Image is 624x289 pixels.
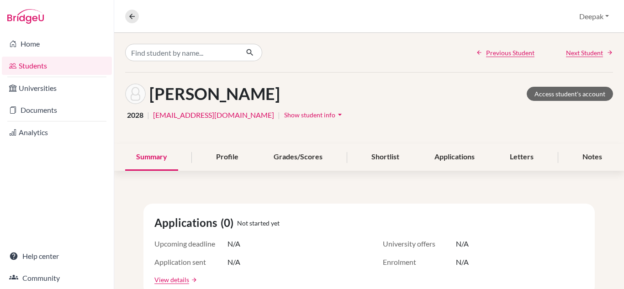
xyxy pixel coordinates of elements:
[205,144,249,171] div: Profile
[360,144,410,171] div: Shortlist
[335,110,344,119] i: arrow_drop_down
[2,123,112,142] a: Analytics
[227,238,240,249] span: N/A
[499,144,545,171] div: Letters
[154,257,227,268] span: Application sent
[383,257,456,268] span: Enrolment
[237,218,280,228] span: Not started yet
[189,277,197,283] a: arrow_forward
[2,79,112,97] a: Universities
[456,238,469,249] span: N/A
[154,275,189,284] a: View details
[566,48,613,58] a: Next Student
[423,144,486,171] div: Applications
[227,257,240,268] span: N/A
[476,48,534,58] a: Previous Student
[125,84,146,104] img: Arnav Grover's avatar
[2,269,112,287] a: Community
[153,110,274,121] a: [EMAIL_ADDRESS][DOMAIN_NAME]
[147,110,149,121] span: |
[486,48,534,58] span: Previous Student
[527,87,613,101] a: Access student's account
[2,57,112,75] a: Students
[575,8,613,25] button: Deepak
[2,101,112,119] a: Documents
[2,247,112,265] a: Help center
[383,238,456,249] span: University offers
[7,9,44,24] img: Bridge-U
[221,215,237,231] span: (0)
[284,111,335,119] span: Show student info
[127,110,143,121] span: 2028
[571,144,613,171] div: Notes
[566,48,603,58] span: Next Student
[125,44,238,61] input: Find student by name...
[149,84,280,104] h1: [PERSON_NAME]
[284,108,345,122] button: Show student infoarrow_drop_down
[278,110,280,121] span: |
[2,35,112,53] a: Home
[154,238,227,249] span: Upcoming deadline
[125,144,178,171] div: Summary
[154,215,221,231] span: Applications
[456,257,469,268] span: N/A
[263,144,333,171] div: Grades/Scores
